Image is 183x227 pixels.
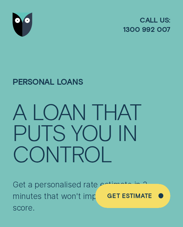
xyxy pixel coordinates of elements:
a: Call us:1300 992 007 [123,15,170,34]
h4: A LOAN THAT PUTS YOU IN CONTROL [13,101,170,164]
div: A [13,101,26,122]
img: Wisr [13,13,33,37]
div: YOU [71,122,112,143]
span: 1300 992 007 [123,24,170,34]
p: Get a personalised rate estimate in 2 minutes that won't impact your credit score. [13,179,158,213]
a: Get Estimate [95,184,170,208]
h1: Personal Loans [13,77,170,101]
div: IN [117,122,137,143]
div: LOAN [32,101,86,122]
div: THAT [92,101,141,122]
div: CONTROL [13,143,112,164]
span: Call us: [123,15,170,24]
div: PUTS [13,122,66,143]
